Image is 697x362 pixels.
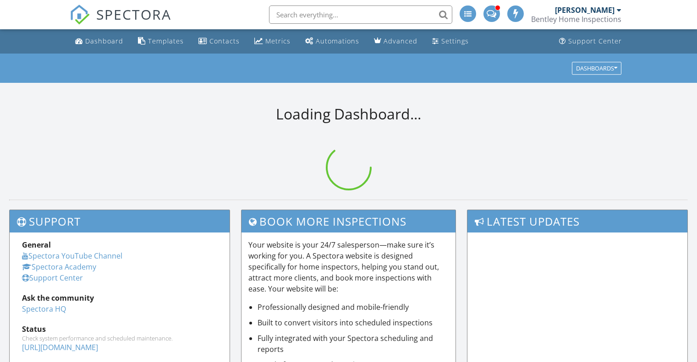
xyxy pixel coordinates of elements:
div: Dashboards [576,65,617,71]
div: Status [22,324,217,335]
a: Templates [134,33,187,50]
h3: Latest Updates [467,210,687,232]
strong: General [22,240,51,250]
a: Settings [428,33,472,50]
div: Contacts [209,37,240,45]
a: Dashboard [71,33,127,50]
a: Advanced [370,33,421,50]
a: Contacts [195,33,243,50]
p: Your website is your 24/7 salesperson—make sure it’s working for you. A Spectora website is desig... [248,239,449,294]
a: Support Center [555,33,626,50]
div: Support Center [568,37,622,45]
div: Settings [441,37,469,45]
div: Advanced [384,37,417,45]
div: Check system performance and scheduled maintenance. [22,335,217,342]
span: SPECTORA [96,5,171,24]
a: Support Center [22,273,83,283]
li: Built to convert visitors into scheduled inspections [258,317,449,328]
button: Dashboards [572,62,621,75]
div: [PERSON_NAME] [555,5,615,15]
a: Automations (Advanced) [302,33,363,50]
div: Dashboard [85,37,123,45]
h3: Support [10,210,230,232]
div: Bentley Home Inspections [531,15,621,24]
h3: Book More Inspections [241,210,456,232]
div: Metrics [265,37,291,45]
div: Templates [148,37,184,45]
img: The Best Home Inspection Software - Spectora [70,5,90,25]
input: Search everything... [269,5,452,24]
a: [URL][DOMAIN_NAME] [22,342,98,352]
a: Metrics [251,33,294,50]
li: Professionally designed and mobile-friendly [258,302,449,313]
a: Spectora HQ [22,304,66,314]
a: Spectora YouTube Channel [22,251,122,261]
a: Spectora Academy [22,262,96,272]
li: Fully integrated with your Spectora scheduling and reports [258,333,449,355]
a: SPECTORA [70,12,171,32]
div: Automations [316,37,359,45]
div: Ask the community [22,292,217,303]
